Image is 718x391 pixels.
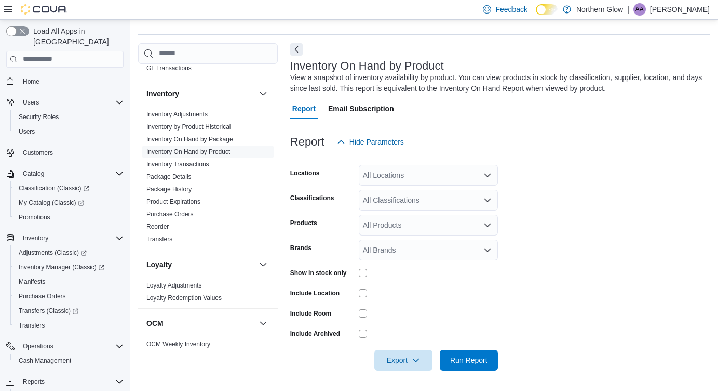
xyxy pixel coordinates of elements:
button: Transfers [10,318,128,333]
span: Inventory [23,234,48,242]
button: Security Roles [10,110,128,124]
button: Home [2,74,128,89]
input: Dark Mode [536,4,558,15]
a: Inventory by Product Historical [146,123,231,131]
button: Users [19,96,43,109]
button: Inventory [257,87,269,100]
span: Security Roles [19,113,59,121]
a: Customers [19,147,57,159]
button: Operations [2,339,128,354]
a: Transfers (Classic) [10,304,128,318]
a: Package Details [146,173,192,180]
button: Hide Parameters [333,132,408,152]
span: Adjustments (Classic) [19,249,87,257]
label: Locations [290,169,320,177]
a: Reorder [146,223,169,230]
span: Users [23,98,39,107]
div: Alison Albert [633,3,646,16]
a: Home [19,75,44,88]
span: Hide Parameters [349,137,404,147]
a: Classification (Classic) [10,181,128,196]
span: Catalog [23,170,44,178]
span: Users [19,96,124,109]
span: Run Report [450,355,487,366]
a: Transfers [146,236,172,243]
span: Inventory Manager (Classic) [15,261,124,273]
a: Purchase Orders [15,290,70,303]
img: Cova [21,4,67,15]
button: Manifests [10,275,128,289]
p: Northern Glow [576,3,623,16]
span: Transfers [19,321,45,330]
span: Purchase Orders [19,292,66,301]
span: AA [635,3,644,16]
a: Purchase Orders [146,211,194,218]
a: Transfers [15,319,49,332]
span: Catalog [19,167,124,180]
span: Classification (Classic) [15,182,124,194]
button: Open list of options [483,221,492,229]
a: Package History [146,186,192,193]
a: Inventory Adjustments [146,111,208,118]
a: Inventory Transactions [146,161,209,168]
a: Adjustments (Classic) [15,246,91,259]
button: Inventory [19,232,52,244]
span: Transfers (Classic) [19,307,78,315]
span: My Catalog (Classic) [15,197,124,209]
button: Promotions [10,210,128,225]
a: Classification (Classic) [15,182,93,194]
span: Manifests [19,278,45,286]
a: Transfers (Classic) [15,305,83,317]
h3: Inventory On Hand by Product [290,60,444,72]
a: Loyalty Adjustments [146,282,202,289]
a: Product Expirations [146,198,200,205]
label: Include Room [290,309,331,318]
button: Cash Management [10,354,128,368]
a: Promotions [15,211,55,224]
button: Reports [19,375,49,388]
button: Loyalty [257,258,269,271]
button: Reports [2,374,128,389]
span: Operations [19,340,124,353]
button: OCM [257,317,269,330]
a: OCM Weekly Inventory [146,341,210,348]
span: Transfers (Classic) [15,305,124,317]
h3: Inventory [146,88,179,99]
button: Customers [2,145,128,160]
a: Inventory Manager (Classic) [15,261,109,273]
span: Users [15,125,124,138]
label: Show in stock only [290,269,347,277]
label: Brands [290,244,311,252]
span: Load All Apps in [GEOGRAPHIC_DATA] [29,26,124,47]
button: OCM [146,318,255,329]
button: Catalog [2,166,128,181]
h3: OCM [146,318,164,329]
label: Include Location [290,289,340,297]
a: Adjustments (Classic) [10,245,128,260]
button: Open list of options [483,171,492,179]
span: Cash Management [15,355,124,367]
p: | [627,3,629,16]
a: My Catalog (Classic) [10,196,128,210]
span: Classification (Classic) [19,184,89,192]
a: Users [15,125,39,138]
span: Home [23,77,39,86]
a: Inventory Manager (Classic) [10,260,128,275]
span: Reports [23,377,45,386]
p: [PERSON_NAME] [650,3,710,16]
button: Inventory [146,88,255,99]
a: My Catalog (Classic) [15,197,88,209]
span: Inventory Manager (Classic) [19,263,104,271]
span: Adjustments (Classic) [15,246,124,259]
div: View a snapshot of inventory availability by product. You can view products in stock by classific... [290,72,705,94]
button: Open list of options [483,246,492,254]
button: Catalog [19,167,48,180]
button: Export [374,350,432,371]
span: Promotions [19,213,50,221]
span: Purchase Orders [15,290,124,303]
button: Next [290,43,303,56]
h3: Loyalty [146,259,172,270]
span: Reports [19,375,124,388]
button: Run Report [440,350,498,371]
